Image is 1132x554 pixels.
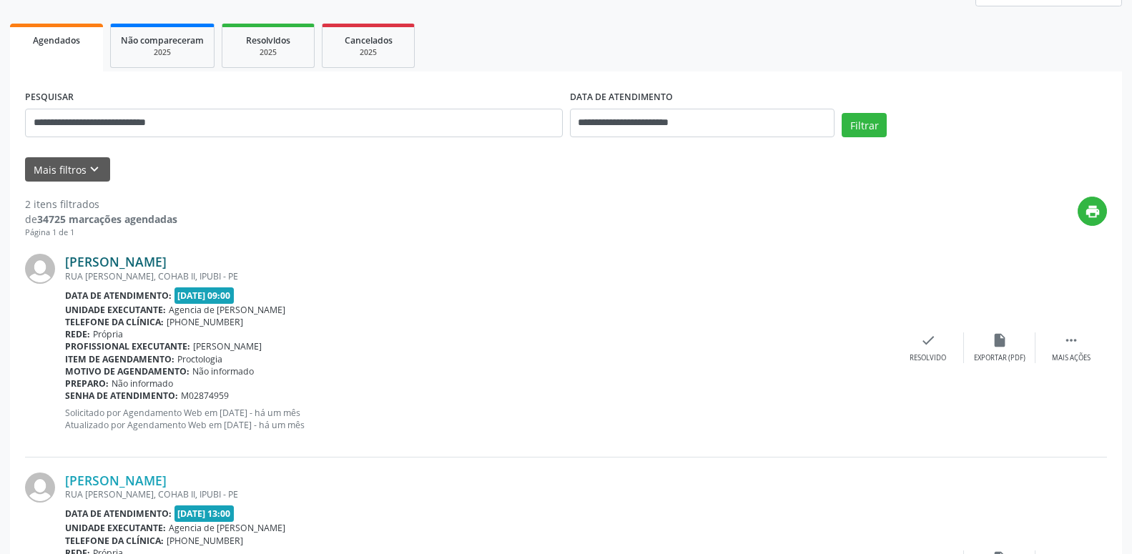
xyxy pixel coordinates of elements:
[65,473,167,488] a: [PERSON_NAME]
[181,390,229,402] span: M02874959
[167,535,243,547] span: [PHONE_NUMBER]
[65,407,892,431] p: Solicitado por Agendamento Web em [DATE] - há um mês Atualizado por Agendamento Web em [DATE] - h...
[25,157,110,182] button: Mais filtroskeyboard_arrow_down
[93,328,123,340] span: Própria
[112,377,173,390] span: Não informado
[25,254,55,284] img: img
[193,340,262,352] span: [PERSON_NAME]
[920,332,936,348] i: check
[910,353,946,363] div: Resolvido
[974,353,1025,363] div: Exportar (PDF)
[65,365,190,377] b: Motivo de agendamento:
[37,212,177,226] strong: 34725 marcações agendadas
[570,86,673,109] label: DATA DE ATENDIMENTO
[65,377,109,390] b: Preparo:
[169,304,285,316] span: Agencia de [PERSON_NAME]
[65,254,167,269] a: [PERSON_NAME]
[65,328,90,340] b: Rede:
[65,390,178,402] b: Senha de atendimento:
[65,535,164,547] b: Telefone da clínica:
[167,316,243,328] span: [PHONE_NUMBER]
[65,488,892,500] div: RUA [PERSON_NAME], COHAB II, IPUBI - PE
[25,227,177,239] div: Página 1 de 1
[65,270,892,282] div: RUA [PERSON_NAME], COHAB II, IPUBI - PE
[65,522,166,534] b: Unidade executante:
[25,473,55,503] img: img
[65,304,166,316] b: Unidade executante:
[65,340,190,352] b: Profissional executante:
[992,332,1008,348] i: insert_drive_file
[169,522,285,534] span: Agencia de [PERSON_NAME]
[232,47,304,58] div: 2025
[174,505,235,522] span: [DATE] 13:00
[65,508,172,520] b: Data de atendimento:
[87,162,102,177] i: keyboard_arrow_down
[246,34,290,46] span: Resolvidos
[192,365,254,377] span: Não informado
[33,34,80,46] span: Agendados
[842,113,887,137] button: Filtrar
[1052,353,1091,363] div: Mais ações
[1063,332,1079,348] i: 
[121,47,204,58] div: 2025
[121,34,204,46] span: Não compareceram
[1078,197,1107,226] button: print
[333,47,404,58] div: 2025
[177,353,222,365] span: Proctologia
[345,34,393,46] span: Cancelados
[65,290,172,302] b: Data de atendimento:
[65,316,164,328] b: Telefone da clínica:
[1085,204,1101,219] i: print
[174,287,235,304] span: [DATE] 09:00
[25,86,74,109] label: PESQUISAR
[65,353,174,365] b: Item de agendamento:
[25,197,177,212] div: 2 itens filtrados
[25,212,177,227] div: de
